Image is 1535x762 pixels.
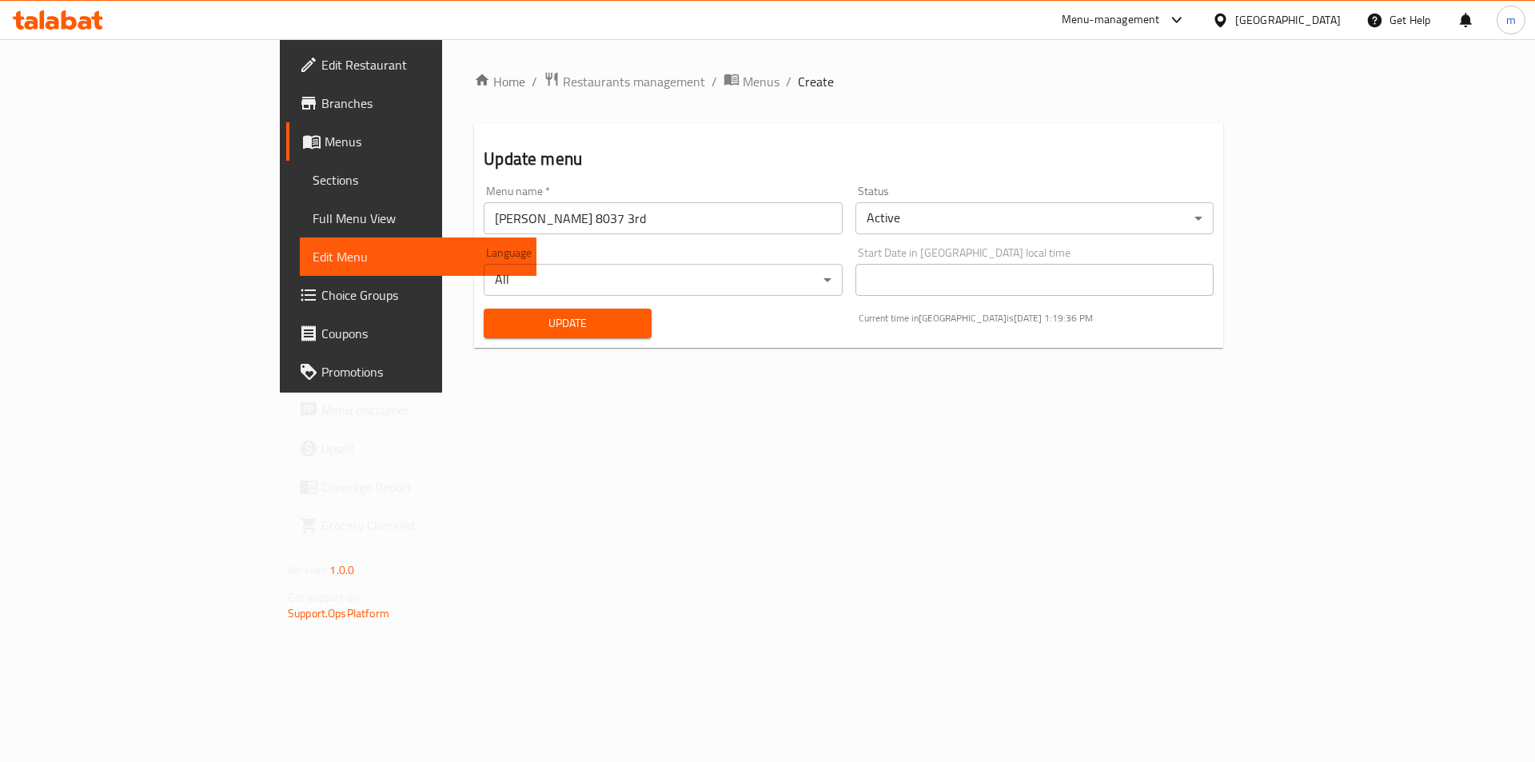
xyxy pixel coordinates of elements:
[321,324,524,343] span: Coupons
[712,72,717,91] li: /
[321,285,524,305] span: Choice Groups
[300,199,536,237] a: Full Menu View
[1062,10,1160,30] div: Menu-management
[286,314,536,353] a: Coupons
[286,429,536,468] a: Upsell
[329,560,354,580] span: 1.0.0
[286,391,536,429] a: Menu disclaimer
[313,170,524,190] span: Sections
[474,71,1223,92] nav: breadcrumb
[321,401,524,420] span: Menu disclaimer
[484,264,842,296] div: All
[786,72,791,91] li: /
[286,46,536,84] a: Edit Restaurant
[288,603,389,624] a: Support.OpsPlatform
[286,122,536,161] a: Menus
[325,132,524,151] span: Menus
[798,72,834,91] span: Create
[859,311,1214,325] p: Current time in [GEOGRAPHIC_DATA] is [DATE] 1:19:36 PM
[321,439,524,458] span: Upsell
[321,516,524,535] span: Grocery Checklist
[743,72,779,91] span: Menus
[544,71,705,92] a: Restaurants management
[855,202,1214,234] div: Active
[313,209,524,228] span: Full Menu View
[724,71,779,92] a: Menus
[484,147,1214,171] h2: Update menu
[313,247,524,266] span: Edit Menu
[321,362,524,381] span: Promotions
[321,94,524,113] span: Branches
[300,161,536,199] a: Sections
[563,72,705,91] span: Restaurants management
[1235,11,1341,29] div: [GEOGRAPHIC_DATA]
[484,309,652,338] button: Update
[286,506,536,545] a: Grocery Checklist
[286,84,536,122] a: Branches
[496,313,639,333] span: Update
[288,587,361,608] span: Get support on:
[300,237,536,276] a: Edit Menu
[288,560,327,580] span: Version:
[286,353,536,391] a: Promotions
[286,276,536,314] a: Choice Groups
[321,55,524,74] span: Edit Restaurant
[1506,11,1516,29] span: m
[484,202,842,234] input: Please enter Menu name
[286,468,536,506] a: Coverage Report
[321,477,524,497] span: Coverage Report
